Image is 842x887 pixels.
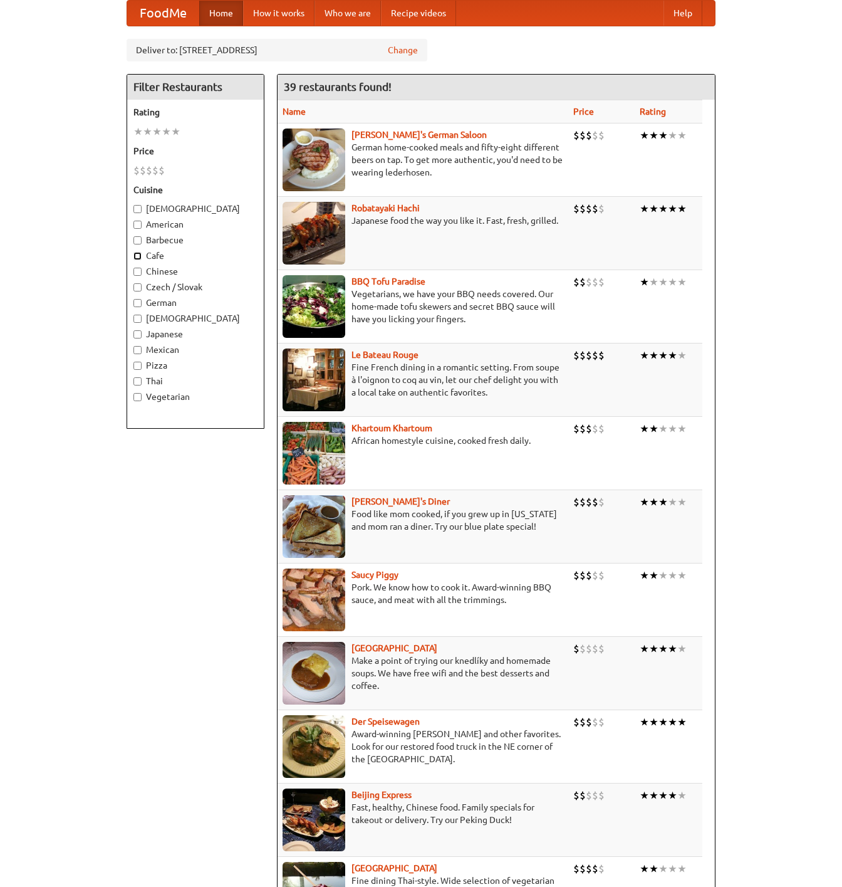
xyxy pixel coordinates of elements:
li: $ [592,275,598,289]
li: $ [592,422,598,436]
label: American [133,218,257,231]
label: Czech / Slovak [133,281,257,293]
li: ★ [658,349,668,362]
div: Deliver to: [STREET_ADDRESS] [127,39,427,61]
li: $ [573,642,580,656]
li: $ [592,202,598,216]
li: $ [586,789,592,802]
li: ★ [649,422,658,436]
li: ★ [649,642,658,656]
a: Help [663,1,702,26]
li: ★ [649,202,658,216]
label: German [133,297,257,309]
p: Pork. We know how to cook it. Award-winning BBQ sauce, and meat with all the trimmings. [283,581,563,606]
li: ★ [640,275,649,289]
img: saucy.jpg [283,569,345,631]
input: [DEMOGRAPHIC_DATA] [133,205,142,213]
li: ★ [649,569,658,582]
li: ★ [668,495,677,509]
li: ★ [677,129,687,142]
a: Der Speisewagen [351,716,420,727]
li: ★ [668,129,677,142]
li: $ [586,569,592,582]
li: $ [598,422,605,436]
img: tofuparadise.jpg [283,275,345,338]
li: $ [586,202,592,216]
li: $ [573,275,580,289]
li: ★ [668,275,677,289]
li: ★ [640,349,649,362]
li: ★ [649,862,658,876]
li: ★ [668,202,677,216]
p: African homestyle cuisine, cooked fresh daily. [283,434,563,447]
a: [GEOGRAPHIC_DATA] [351,863,437,873]
li: ★ [677,202,687,216]
input: Cafe [133,252,142,260]
li: ★ [658,202,668,216]
li: $ [580,275,586,289]
label: Japanese [133,328,257,340]
li: ★ [668,569,677,582]
input: Vegetarian [133,393,142,401]
li: $ [598,789,605,802]
li: $ [592,715,598,729]
img: speisewagen.jpg [283,715,345,778]
li: $ [598,275,605,289]
li: ★ [658,862,668,876]
li: $ [580,569,586,582]
li: ★ [668,789,677,802]
li: $ [573,495,580,509]
li: $ [580,349,586,362]
li: $ [592,569,598,582]
h5: Rating [133,106,257,118]
a: Khartoum Khartoum [351,423,432,433]
li: $ [580,642,586,656]
li: $ [586,129,592,142]
p: Vegetarians, we have your BBQ needs covered. Our home-made tofu skewers and secret BBQ sauce will... [283,288,563,325]
li: $ [580,789,586,802]
li: $ [586,862,592,876]
li: $ [592,642,598,656]
li: ★ [640,862,649,876]
li: $ [598,495,605,509]
li: $ [580,422,586,436]
a: Robatayaki Hachi [351,203,420,213]
a: [PERSON_NAME]'s German Saloon [351,130,487,140]
li: ★ [640,789,649,802]
li: $ [573,129,580,142]
b: Saucy Piggy [351,570,398,580]
label: Chinese [133,265,257,278]
li: ★ [668,862,677,876]
li: $ [598,129,605,142]
p: Fine French dining in a romantic setting. From soupe à l'oignon to coq au vin, let our chef delig... [283,361,563,399]
li: $ [586,275,592,289]
h5: Cuisine [133,184,257,196]
a: Change [388,44,418,56]
li: $ [573,715,580,729]
li: ★ [640,642,649,656]
p: German home-cooked meals and fifty-eight different beers on tap. To get more authentic, you'd nee... [283,141,563,179]
a: Rating [640,107,666,117]
a: [GEOGRAPHIC_DATA] [351,643,437,653]
label: Vegetarian [133,391,257,403]
input: Thai [133,377,142,386]
a: How it works [243,1,314,26]
h5: Price [133,145,257,157]
li: $ [592,862,598,876]
b: Le Bateau Rouge [351,350,418,360]
li: $ [586,349,592,362]
input: American [133,221,142,229]
label: Cafe [133,249,257,262]
label: Pizza [133,359,257,372]
a: Recipe videos [381,1,456,26]
li: $ [592,129,598,142]
input: [DEMOGRAPHIC_DATA] [133,315,142,323]
li: ★ [640,495,649,509]
li: ★ [649,129,658,142]
li: ★ [658,422,668,436]
li: ★ [658,715,668,729]
li: ★ [649,715,658,729]
li: ★ [668,349,677,362]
